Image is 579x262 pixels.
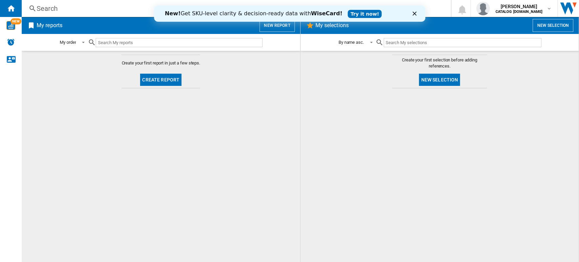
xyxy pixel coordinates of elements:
span: Create your first report in just a few steps. [121,60,200,66]
button: New selection [419,74,460,86]
div: Close [258,6,265,10]
button: Create report [140,74,181,86]
h2: My selections [314,19,350,32]
div: My order [60,40,76,45]
button: New report [259,19,294,32]
input: Search My reports [96,38,263,47]
input: Search My selections [384,38,541,47]
img: profile.jpg [476,2,490,15]
button: New selection [533,19,573,32]
span: [PERSON_NAME] [495,3,542,10]
span: NEW [11,18,21,24]
b: CATALOG [DOMAIN_NAME] [495,10,542,14]
div: By name asc. [339,40,364,45]
span: Create your first selection before adding references. [392,57,487,69]
img: wise-card.svg [6,21,15,30]
img: alerts-logo.svg [7,38,15,46]
iframe: Intercom live chat banner [154,5,425,22]
h2: My reports [35,19,64,32]
div: Search [37,4,433,13]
